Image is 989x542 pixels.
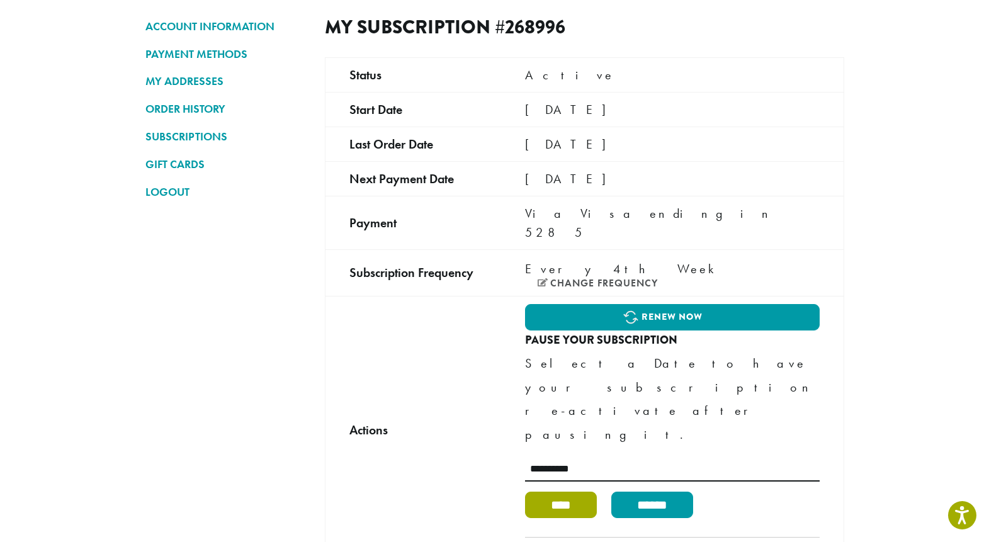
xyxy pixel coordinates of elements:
[501,127,844,161] td: [DATE]
[538,278,658,288] a: Change frequency
[145,154,306,175] a: GIFT CARDS
[525,352,819,446] p: Select a Date to have your subscription re-activate after pausing it.
[145,98,306,120] a: ORDER HISTORY
[145,16,306,37] a: ACCOUNT INFORMATION
[525,259,721,278] span: Every 4th Week
[501,92,844,127] td: [DATE]
[325,127,501,161] td: Last order date
[145,181,306,203] a: LOGOUT
[145,71,306,92] a: MY ADDRESSES
[325,16,574,38] h2: My Subscription #268996
[501,161,844,196] td: [DATE]
[145,43,306,65] a: PAYMENT METHODS
[525,304,819,330] a: Renew now
[325,196,501,249] td: Payment
[525,334,819,347] h4: Pause Your Subscription
[325,92,501,127] td: Start date
[325,249,501,296] td: Subscription Frequency
[145,126,306,147] a: SUBSCRIPTIONS
[525,205,776,240] span: Via Visa ending in 5285
[501,57,844,92] td: Active
[325,161,501,196] td: Next payment date
[325,57,501,92] td: Status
